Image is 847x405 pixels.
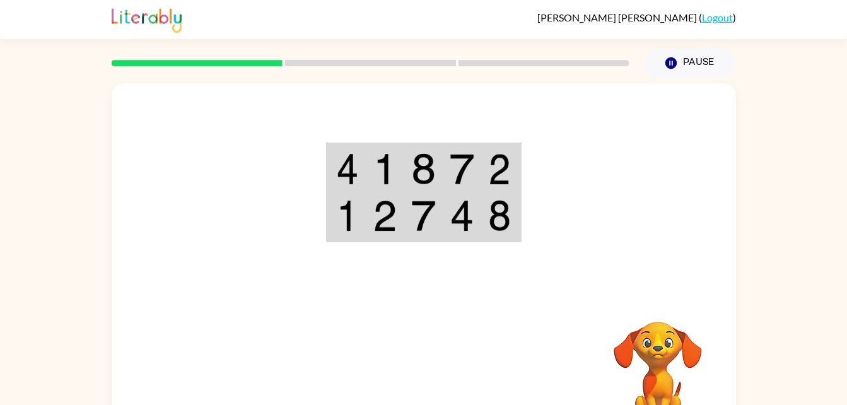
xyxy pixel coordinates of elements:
[336,200,359,232] img: 1
[411,200,435,232] img: 7
[488,200,511,232] img: 8
[450,200,474,232] img: 4
[645,49,736,78] button: Pause
[336,153,359,185] img: 4
[537,11,699,23] span: [PERSON_NAME] [PERSON_NAME]
[411,153,435,185] img: 8
[702,11,733,23] a: Logout
[537,11,736,23] div: ( )
[488,153,511,185] img: 2
[112,5,182,33] img: Literably
[450,153,474,185] img: 7
[373,200,397,232] img: 2
[373,153,397,185] img: 1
